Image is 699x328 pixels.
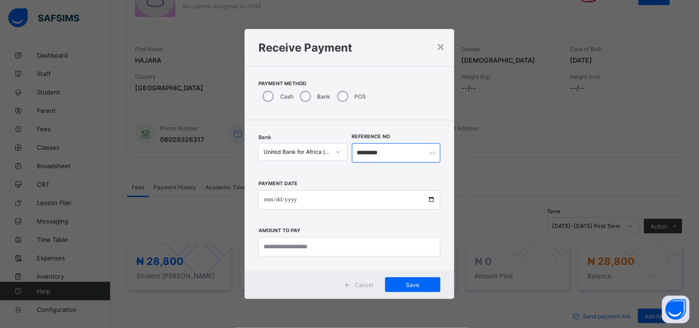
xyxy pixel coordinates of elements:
label: Amount to pay [258,228,300,234]
span: Cancel [355,281,373,288]
label: Reference No [352,134,390,140]
div: United Bank for Africa (UBA) - IQRA'A NURSERY & PRIMARY SCHOOL [264,149,330,156]
label: POS [355,93,366,100]
span: Payment Method [258,81,441,87]
h1: Receive Payment [258,41,441,54]
span: Bank [258,134,271,141]
label: Cash [280,93,294,100]
button: Open asap [662,296,690,323]
label: Payment Date [258,181,298,187]
label: Bank [317,93,331,100]
span: Save [392,281,434,288]
div: × [436,38,445,54]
